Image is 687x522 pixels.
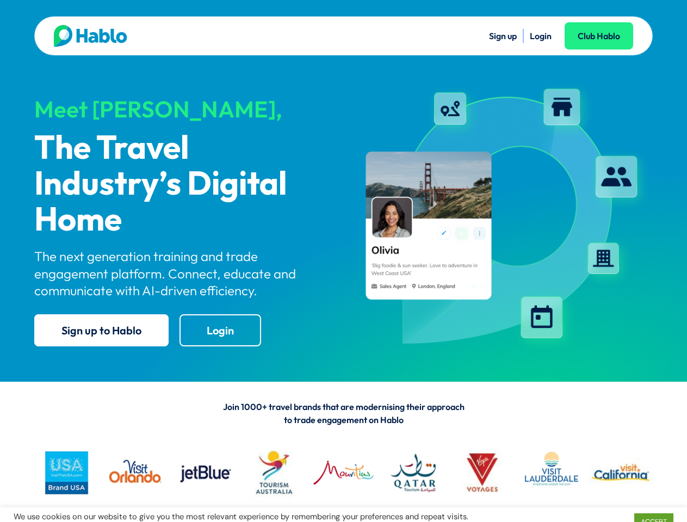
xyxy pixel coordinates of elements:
p: The Travel Industry’s Digital Home [34,131,334,239]
a: Sign up [489,30,517,41]
a: Club Hablo [565,22,633,49]
p: The next generation training and trade engagement platform. Connect, educate and communicate with... [34,248,334,299]
img: vc logo [589,440,652,504]
img: QATAR [381,440,444,504]
img: Tourism Australia [242,440,306,504]
img: hablo-profile-image [353,80,653,354]
img: busa [34,440,98,504]
img: jetblue [173,440,237,504]
img: LAUDERDALE [519,440,583,504]
a: Login [530,30,552,41]
img: MTPA [312,440,375,504]
a: Sign up to Hablo [34,314,169,346]
div: Meet [PERSON_NAME], [34,97,334,122]
img: VV logo [450,440,514,504]
span: Join 1000+ travel brands that are modernising their approach to trade engagement on Hablo [223,401,465,425]
a: Login [180,314,261,346]
img: VO [104,440,168,504]
img: Hablo logo main 2 [54,25,127,47]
